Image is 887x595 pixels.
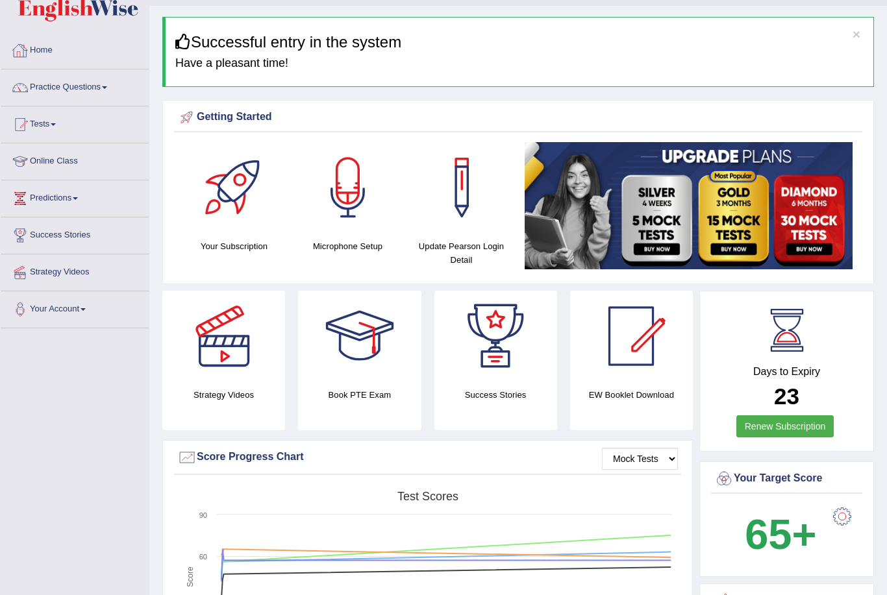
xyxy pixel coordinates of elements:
[525,142,853,269] img: small5.jpg
[298,388,421,402] h4: Book PTE Exam
[186,566,195,587] tspan: Score
[297,239,398,253] h4: Microphone Setup
[1,143,149,176] a: Online Class
[434,388,557,402] h4: Success Stories
[184,239,284,253] h4: Your Subscription
[177,448,678,467] div: Score Progress Chart
[714,366,859,378] h4: Days to Expiry
[177,108,859,127] div: Getting Started
[714,469,859,489] div: Your Target Score
[570,388,693,402] h4: EW Booklet Download
[199,553,207,561] text: 60
[175,34,864,51] h3: Successful entry in the system
[1,180,149,213] a: Predictions
[411,239,512,267] h4: Update Pearson Login Detail
[774,383,799,409] b: 23
[397,490,458,503] tspan: Test scores
[1,291,149,324] a: Your Account
[1,254,149,287] a: Strategy Videos
[745,511,816,558] b: 65+
[736,415,834,437] a: Renew Subscription
[1,32,149,65] a: Home
[175,57,864,70] h4: Have a pleasant time!
[853,27,860,41] button: ×
[1,217,149,250] a: Success Stories
[162,388,285,402] h4: Strategy Videos
[199,511,207,519] text: 90
[1,69,149,102] a: Practice Questions
[1,106,149,139] a: Tests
